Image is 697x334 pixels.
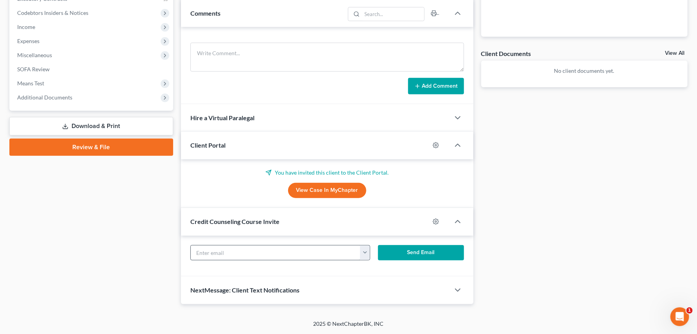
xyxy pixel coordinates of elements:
span: Client Portal [190,141,226,149]
button: Add Comment [408,78,464,94]
iframe: Intercom live chat [670,307,689,326]
a: Download & Print [9,117,173,135]
span: Income [17,23,35,30]
div: Client Documents [481,49,531,58]
span: Comments [190,9,220,17]
a: View All [665,51,684,56]
p: No client documents yet. [487,67,681,75]
a: Review & File [9,139,173,156]
p: You have invited this client to the Client Portal. [190,169,464,177]
span: Miscellaneous [17,52,52,58]
span: SOFA Review [17,66,50,72]
div: 2025 © NextChapterBK, INC [126,320,572,334]
input: Search... [362,7,424,21]
button: Send Email [378,245,464,261]
span: 1 [686,307,693,314]
span: Expenses [17,38,39,44]
span: Credit Counseling Course Invite [190,218,280,225]
input: Enter email [191,246,360,260]
span: Hire a Virtual Paralegal [190,114,254,121]
span: Additional Documents [17,94,72,101]
span: Codebtors Insiders & Notices [17,9,88,16]
span: Means Test [17,80,44,87]
a: View Case in MyChapter [288,183,366,199]
span: NextMessage: Client Text Notifications [190,286,299,294]
a: SOFA Review [11,62,173,76]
